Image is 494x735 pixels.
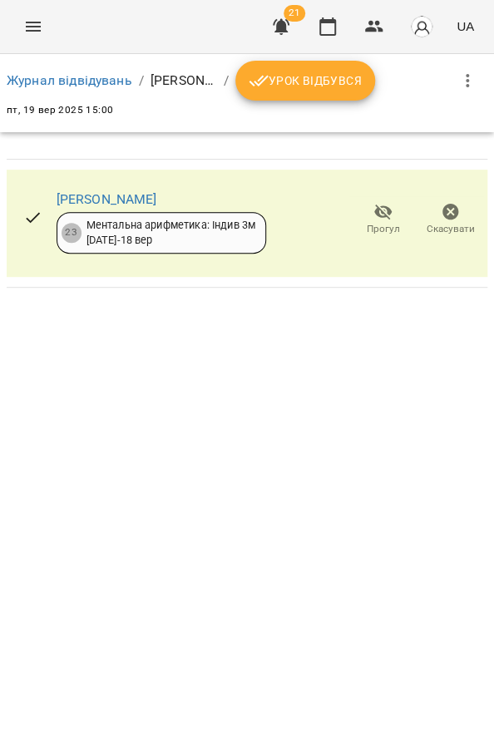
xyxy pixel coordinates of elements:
[224,71,229,91] li: /
[367,222,400,236] span: Прогул
[139,71,144,91] li: /
[457,17,474,35] span: UA
[249,71,362,91] span: Урок відбувся
[417,196,484,243] button: Скасувати
[349,196,417,243] button: Прогул
[86,218,255,249] div: Ментальна арифметика: Індив 3м [DATE] - 18 вер
[13,7,53,47] button: Menu
[151,71,217,91] p: [PERSON_NAME]
[410,15,433,38] img: avatar_s.png
[62,223,82,243] div: 23
[284,5,305,22] span: 21
[450,11,481,42] button: UA
[7,61,375,101] nav: breadcrumb
[57,191,157,207] a: [PERSON_NAME]
[7,104,113,116] span: пт, 19 вер 2025 15:00
[7,72,132,88] a: Журнал відвідувань
[235,61,375,101] button: Урок відбувся
[427,222,475,236] span: Скасувати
